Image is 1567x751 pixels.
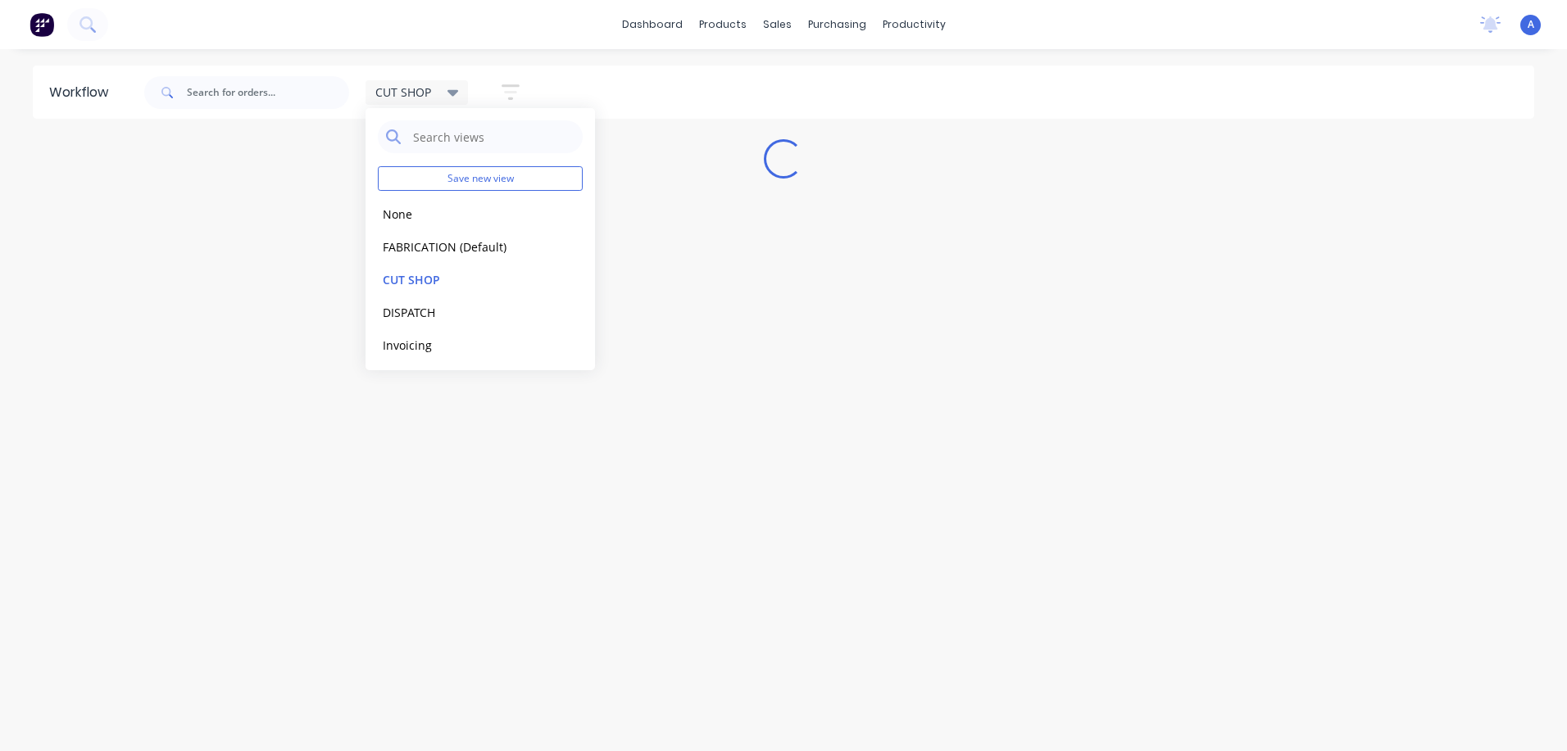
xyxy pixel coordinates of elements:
[691,12,755,37] div: products
[800,12,874,37] div: purchasing
[1528,17,1534,32] span: A
[614,12,691,37] a: dashboard
[378,336,552,355] button: Invoicing
[187,76,349,109] input: Search for orders...
[49,83,116,102] div: Workflow
[375,84,431,101] span: CUT SHOP
[378,303,552,322] button: DISPATCH
[378,238,552,256] button: FABRICATION (Default)
[378,205,552,224] button: None
[30,12,54,37] img: Factory
[378,270,552,289] button: CUT SHOP
[378,166,583,191] button: Save new view
[755,12,800,37] div: sales
[378,369,552,387] button: MOULDING
[874,12,954,37] div: productivity
[411,120,575,153] input: Search views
